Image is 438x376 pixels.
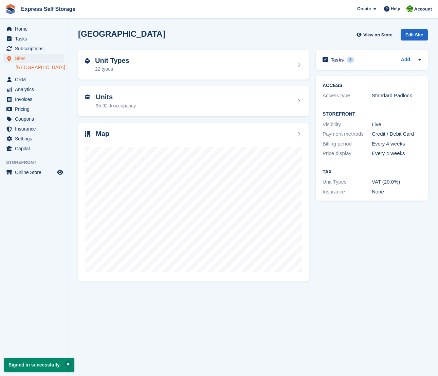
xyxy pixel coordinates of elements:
a: Add [401,56,410,64]
h2: Tasks [331,57,344,63]
a: Map [78,123,309,282]
a: Unit Types 22 types [78,50,309,80]
h2: Tax [323,169,421,175]
div: Standard Padlock [372,92,421,100]
span: Capital [15,144,56,153]
div: Unit Types [323,178,372,186]
img: map-icn-33ee37083ee616e46c38cad1a60f524a97daa1e2b2c8c0bc3eb3415660979fc1.svg [85,131,90,137]
div: 22 types [95,66,129,73]
h2: Units [96,93,136,101]
span: Pricing [15,104,56,114]
a: Units 95.92% occupancy [78,86,309,116]
a: menu [3,44,64,53]
div: Every 4 weeks [372,150,421,157]
img: unit-type-icn-2b2737a686de81e16bb02015468b77c625bbabd49415b5ef34ead5e3b44a266d.svg [85,58,90,64]
a: menu [3,134,64,143]
div: Billing period [323,140,372,148]
a: [GEOGRAPHIC_DATA] [16,64,64,71]
span: Sites [15,54,56,63]
span: Insurance [15,124,56,134]
div: Insurance [323,188,372,196]
img: stora-icon-8386f47178a22dfd0bd8f6a31ec36ba5ce8667c1dd55bd0f319d3a0aa187defe.svg [5,4,16,14]
span: Account [414,6,432,13]
div: 95.92% occupancy [96,102,136,109]
a: menu [3,85,64,94]
p: Signed in successfully. [4,358,74,372]
div: Price display [323,150,372,157]
span: Coupons [15,114,56,124]
a: menu [3,24,64,34]
div: VAT (20.0%) [372,178,421,186]
div: Access type [323,92,372,100]
a: menu [3,104,64,114]
a: menu [3,54,64,63]
img: unit-icn-7be61d7bf1b0ce9d3e12c5938cc71ed9869f7b940bace4675aadf7bd6d80202e.svg [85,95,90,99]
span: Online Store [15,168,56,177]
span: CRM [15,75,56,84]
div: Edit Site [401,29,428,40]
span: Analytics [15,85,56,94]
span: Help [391,5,400,12]
a: menu [3,34,64,44]
a: menu [3,168,64,177]
a: menu [3,124,64,134]
a: menu [3,75,64,84]
h2: [GEOGRAPHIC_DATA] [78,29,165,38]
span: Subscriptions [15,44,56,53]
a: View on Store [355,29,395,40]
span: View on Store [363,32,393,38]
div: 3 [347,57,354,63]
h2: Unit Types [95,57,129,65]
a: Edit Site [401,29,428,43]
span: Home [15,24,56,34]
div: Credit / Debit Card [372,130,421,138]
span: Create [357,5,371,12]
span: Settings [15,134,56,143]
div: Live [372,121,421,129]
div: Payment methods [323,130,372,138]
div: None [372,188,421,196]
a: menu [3,114,64,124]
div: Visibility [323,121,372,129]
h2: ACCESS [323,83,421,88]
a: Express Self Storage [18,3,78,15]
a: Preview store [56,168,64,176]
span: Tasks [15,34,56,44]
div: Every 4 weeks [372,140,421,148]
span: Invoices [15,95,56,104]
img: Sonia Shah [406,5,413,12]
span: Storefront [6,159,68,166]
h2: Map [96,130,109,138]
a: menu [3,95,64,104]
a: menu [3,144,64,153]
h2: Storefront [323,112,421,117]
